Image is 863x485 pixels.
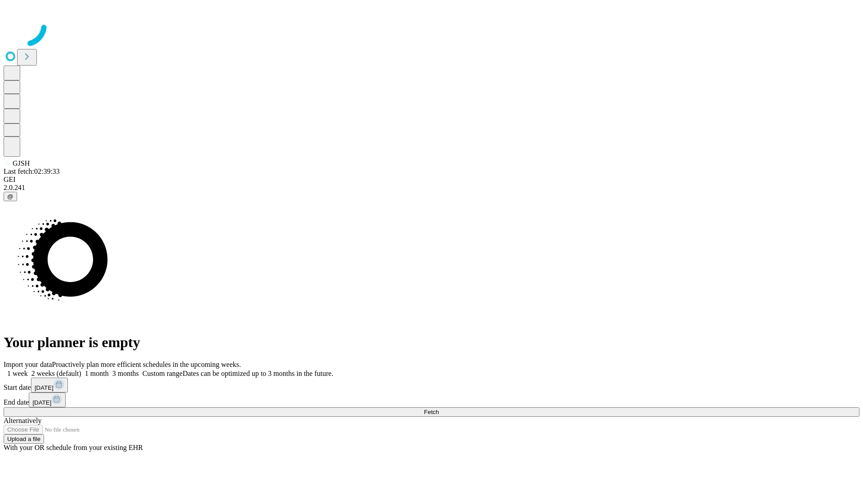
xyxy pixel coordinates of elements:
[31,370,81,377] span: 2 weeks (default)
[4,434,44,444] button: Upload a file
[4,184,859,192] div: 2.0.241
[85,370,109,377] span: 1 month
[4,361,52,368] span: Import your data
[7,370,28,377] span: 1 week
[142,370,182,377] span: Custom range
[4,378,859,392] div: Start date
[4,168,60,175] span: Last fetch: 02:39:33
[4,444,143,451] span: With your OR schedule from your existing EHR
[4,407,859,417] button: Fetch
[13,159,30,167] span: GJSH
[4,417,41,424] span: Alternatively
[112,370,139,377] span: 3 months
[424,409,439,415] span: Fetch
[7,193,13,200] span: @
[4,176,859,184] div: GEI
[31,378,68,392] button: [DATE]
[4,334,859,351] h1: Your planner is empty
[4,392,859,407] div: End date
[4,192,17,201] button: @
[182,370,333,377] span: Dates can be optimized up to 3 months in the future.
[32,399,51,406] span: [DATE]
[52,361,241,368] span: Proactively plan more efficient schedules in the upcoming weeks.
[29,392,66,407] button: [DATE]
[35,384,53,391] span: [DATE]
